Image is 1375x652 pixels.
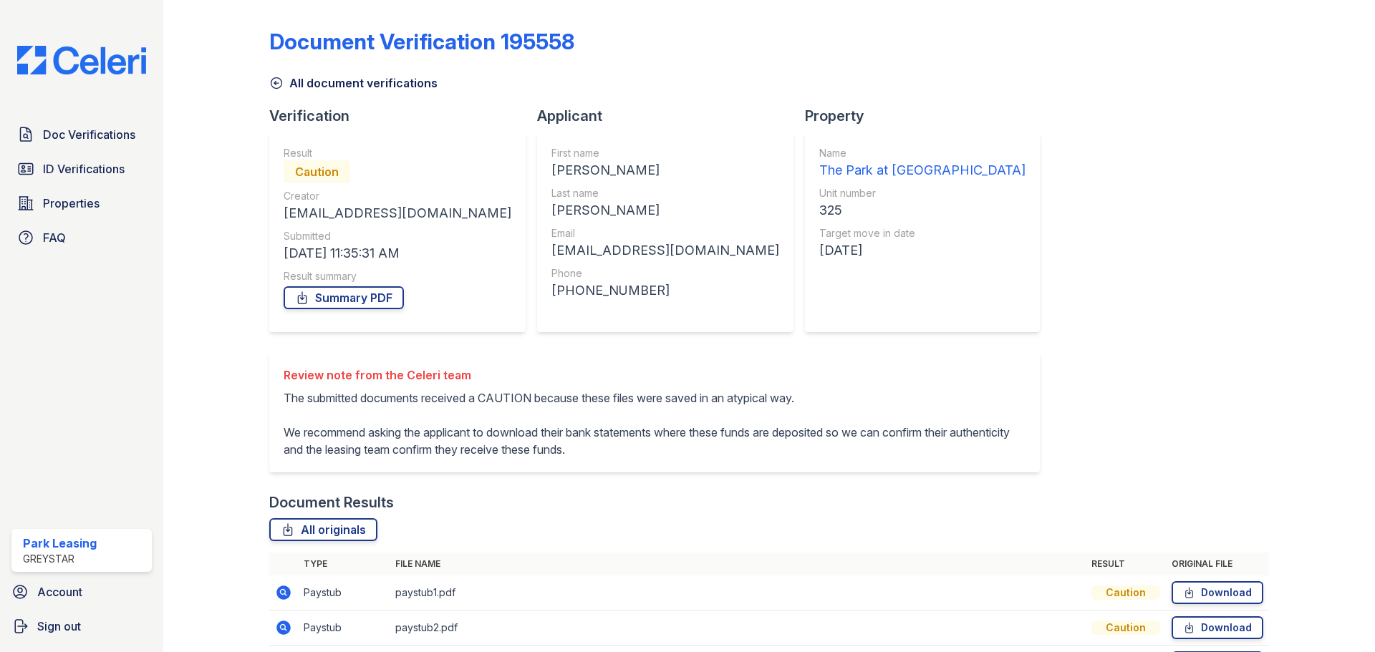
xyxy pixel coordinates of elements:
[284,269,511,283] div: Result summary
[269,29,574,54] div: Document Verification 195558
[551,146,779,160] div: First name
[43,126,135,143] span: Doc Verifications
[819,240,1026,261] div: [DATE]
[284,389,1026,458] p: The submitted documents received a CAUTION because these files were saved in an atypical way. We ...
[284,243,511,263] div: [DATE] 11:35:31 AM
[284,146,511,160] div: Result
[11,189,152,218] a: Properties
[23,552,97,566] div: Greystar
[551,200,779,220] div: [PERSON_NAME]
[298,610,390,646] td: Paystub
[551,186,779,200] div: Last name
[269,106,537,126] div: Verification
[284,366,1026,384] div: Review note from the Celeri team
[269,74,438,92] a: All document verifications
[284,286,404,309] a: Summary PDF
[390,575,1086,610] td: paystub1.pdf
[37,618,81,635] span: Sign out
[805,106,1051,126] div: Property
[269,492,394,512] div: Document Results
[819,160,1026,180] div: The Park at [GEOGRAPHIC_DATA]
[11,223,152,252] a: FAQ
[298,575,390,610] td: Paystub
[6,612,158,641] a: Sign out
[37,583,82,600] span: Account
[284,203,511,223] div: [EMAIL_ADDRESS][DOMAIN_NAME]
[551,240,779,261] div: [EMAIL_ADDRESS][DOMAIN_NAME]
[1091,621,1160,635] div: Caution
[11,120,152,149] a: Doc Verifications
[1086,553,1166,575] th: Result
[11,155,152,183] a: ID Verifications
[43,160,125,177] span: ID Verifications
[551,226,779,240] div: Email
[269,518,377,541] a: All originals
[390,553,1086,575] th: File name
[551,160,779,180] div: [PERSON_NAME]
[1166,553,1269,575] th: Original file
[551,266,779,281] div: Phone
[1091,585,1160,600] div: Caution
[819,186,1026,200] div: Unit number
[819,226,1026,240] div: Target move in date
[284,229,511,243] div: Submitted
[43,195,100,212] span: Properties
[819,146,1026,160] div: Name
[6,578,158,606] a: Account
[1172,581,1263,604] a: Download
[43,229,66,246] span: FAQ
[1172,616,1263,639] a: Download
[284,160,350,183] div: Caution
[284,189,511,203] div: Creator
[298,553,390,575] th: Type
[819,200,1026,220] div: 325
[819,146,1026,180] a: Name The Park at [GEOGRAPHIC_DATA]
[537,106,805,126] div: Applicant
[390,610,1086,646] td: paystub2.pdf
[23,535,97,552] div: Park Leasing
[6,46,158,74] img: CE_Logo_Blue-a8612792a0a2168367f1c8372b55b34899dd931a85d93a1a3d3e32e68fde9ad4.png
[551,281,779,301] div: [PHONE_NUMBER]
